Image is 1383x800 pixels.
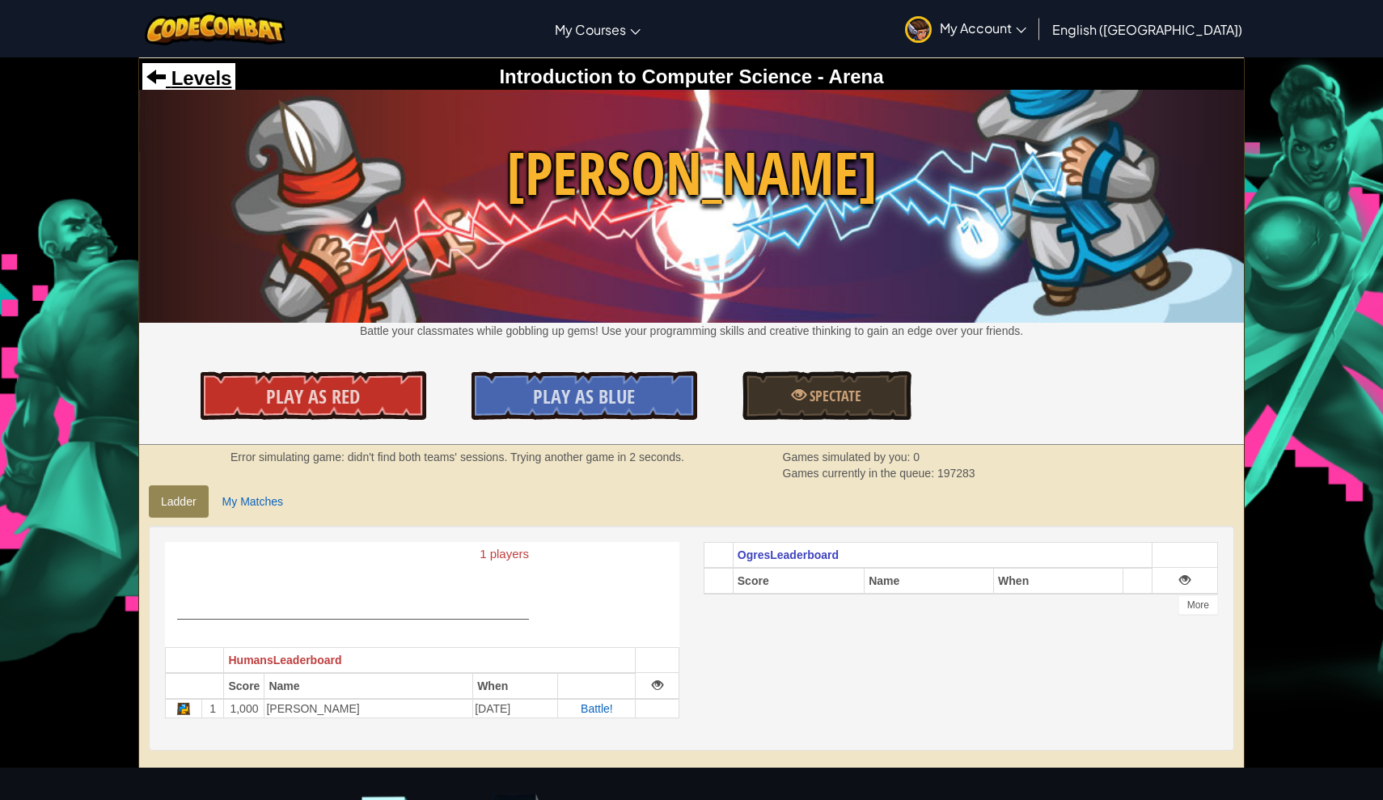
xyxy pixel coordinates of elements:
span: 197283 [937,467,975,480]
td: [PERSON_NAME] [264,699,473,718]
td: [DATE] [473,699,558,718]
a: Battle! [581,702,613,715]
a: Levels [146,67,231,89]
img: avatar [905,16,932,43]
th: Score [733,568,864,594]
td: Python [166,699,202,718]
th: Name [865,568,994,594]
td: 1,000 [224,699,264,718]
span: My Courses [555,21,626,38]
span: Introduction to Computer Science [499,66,812,87]
span: Leaderboard [273,654,342,667]
span: Humans [228,654,273,667]
span: [PERSON_NAME] [139,132,1244,215]
a: Spectate [742,371,911,420]
span: Leaderboard [770,548,839,561]
p: Battle your classmates while gobbling up gems! Use your programming skills and creative thinking ... [139,323,1244,339]
span: 0 [913,451,920,463]
img: CodeCombat logo [145,12,286,45]
span: Spectate [806,386,861,406]
div: More [1178,595,1218,615]
th: Score [224,673,264,699]
span: English ([GEOGRAPHIC_DATA]) [1052,21,1242,38]
a: Ladder [149,485,209,518]
span: Play As Blue [533,383,635,409]
text: 1 players [480,547,529,561]
span: My Account [940,19,1026,36]
span: Ogres [738,548,770,561]
td: 1 [202,699,224,718]
span: Games currently in the queue: [783,467,937,480]
a: English ([GEOGRAPHIC_DATA]) [1044,7,1250,51]
span: Play As Red [266,383,360,409]
a: My Courses [547,7,649,51]
a: My Account [897,3,1034,54]
a: My Matches [210,485,295,518]
span: - Arena [812,66,883,87]
span: Levels [166,67,231,89]
strong: Error simulating game: didn't find both teams' sessions. Trying another game in 2 seconds. [230,451,684,463]
th: When [994,568,1123,594]
th: Name [264,673,473,699]
img: Wakka Maul [139,90,1244,323]
th: When [473,673,558,699]
span: Games simulated by you: [783,451,914,463]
